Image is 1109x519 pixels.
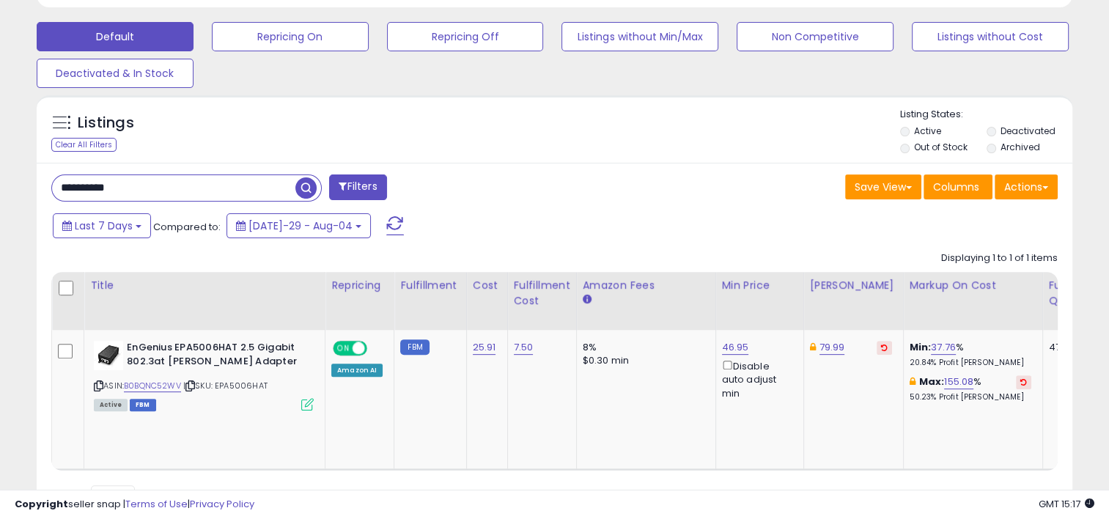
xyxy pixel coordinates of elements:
button: Last 7 Days [53,213,151,238]
a: 79.99 [819,340,845,355]
div: Fulfillment Cost [514,278,570,309]
a: B0BQNC52WV [124,380,181,392]
button: Deactivated & In Stock [37,59,194,88]
span: All listings currently available for purchase on Amazon [94,399,128,411]
div: Cost [473,278,501,293]
span: [DATE]-29 - Aug-04 [248,218,353,233]
button: Non Competitive [737,22,894,51]
div: Repricing [331,278,388,293]
div: seller snap | | [15,498,254,512]
small: FBM [400,339,429,355]
h5: Listings [78,113,134,133]
div: Min Price [722,278,797,293]
div: Title [90,278,319,293]
small: Amazon Fees. [583,293,592,306]
th: The percentage added to the cost of goods (COGS) that forms the calculator for Min & Max prices. [903,272,1042,330]
b: Max: [919,375,945,389]
label: Archived [1001,141,1040,153]
div: Clear All Filters [51,138,117,152]
strong: Copyright [15,497,68,511]
div: Amazon AI [331,364,383,377]
a: Privacy Policy [190,497,254,511]
span: OFF [365,342,388,355]
b: Min: [910,340,932,354]
p: 50.23% Profit [PERSON_NAME] [910,392,1031,402]
span: ON [334,342,353,355]
div: ASIN: [94,341,314,409]
div: 47 [1049,341,1094,354]
a: Terms of Use [125,497,188,511]
div: % [910,341,1031,368]
div: Fulfillable Quantity [1049,278,1099,309]
button: Repricing Off [387,22,544,51]
button: Listings without Cost [912,22,1069,51]
a: 7.50 [514,340,534,355]
b: EnGenius EPA5006HAT 2.5 Gigabit 802.3at [PERSON_NAME] Adapter [127,341,305,372]
div: Displaying 1 to 1 of 1 items [941,251,1058,265]
span: Compared to: [153,220,221,234]
p: 20.84% Profit [PERSON_NAME] [910,358,1031,368]
label: Out of Stock [914,141,968,153]
a: 46.95 [722,340,749,355]
div: [PERSON_NAME] [810,278,897,293]
label: Active [914,125,941,137]
span: Columns [933,180,979,194]
i: Revert to store-level Max Markup [1020,378,1027,386]
div: Markup on Cost [910,278,1036,293]
p: Listing States: [900,108,1072,122]
div: Disable auto adjust min [722,358,792,400]
button: Filters [329,174,386,200]
div: Amazon Fees [583,278,710,293]
div: Fulfillment [400,278,460,293]
i: This overrides the store level max markup for this listing [910,377,915,386]
span: FBM [130,399,156,411]
div: % [910,375,1031,402]
button: [DATE]-29 - Aug-04 [226,213,371,238]
span: Last 7 Days [75,218,133,233]
div: 8% [583,341,704,354]
label: Deactivated [1001,125,1055,137]
span: 2025-08-12 15:17 GMT [1039,497,1094,511]
button: Repricing On [212,22,369,51]
a: 155.08 [944,375,973,389]
button: Columns [924,174,992,199]
a: 25.91 [473,340,496,355]
button: Listings without Min/Max [561,22,718,51]
button: Actions [995,174,1058,199]
button: Default [37,22,194,51]
span: | SKU: EPA5006HAT [183,380,268,391]
button: Save View [845,174,921,199]
a: 37.76 [931,340,956,355]
div: $0.30 min [583,354,704,367]
img: 31doKFdA1HL._SL40_.jpg [94,341,123,370]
